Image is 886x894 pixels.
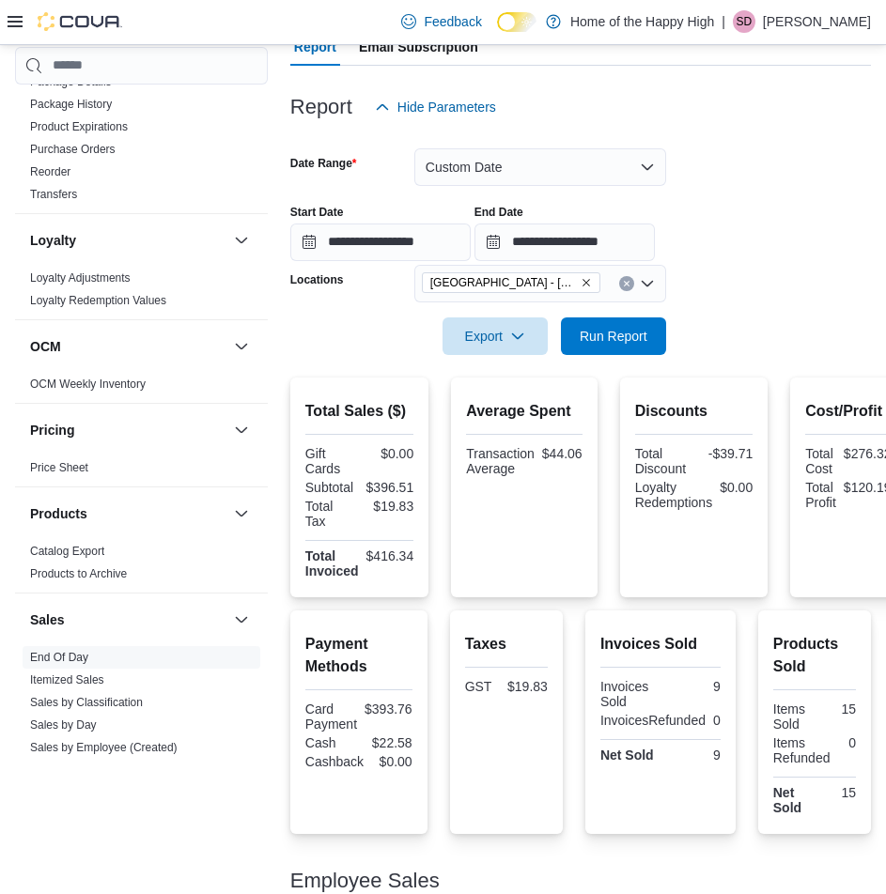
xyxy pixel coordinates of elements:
[474,223,655,261] input: Press the down key to open a popover containing a calendar.
[30,337,226,356] button: OCM
[30,294,166,307] a: Loyalty Redemption Values
[305,480,356,495] div: Subtotal
[363,499,413,514] div: $19.83
[497,12,536,32] input: Dark Mode
[773,735,831,765] div: Items Refunded
[619,276,634,291] button: Clear input
[581,277,592,288] button: Remove Sherwood Park - Baseline Road - Fire & Flower from selection in this group
[305,446,356,476] div: Gift Cards
[230,419,253,441] button: Pricing
[397,98,496,116] span: Hide Parameters
[465,633,548,655] h2: Taxes
[422,272,600,293] span: Sherwood Park - Baseline Road - Fire & Flower
[600,679,657,709] div: Invoices Sold
[30,651,88,664] a: End Of Day
[805,480,836,510] div: Total Profit
[38,12,122,31] img: Cova
[305,400,413,423] h2: Total Sales ($)
[30,504,87,523] h3: Products
[580,327,647,346] span: Run Report
[837,735,856,750] div: 0
[294,28,336,66] span: Report
[640,276,655,291] button: Open list of options
[497,32,498,33] span: Dark Mode
[30,545,104,558] a: Catalog Export
[30,673,104,686] a: Itemized Sales
[290,156,357,171] label: Date Range
[30,610,65,629] h3: Sales
[30,460,88,475] span: Price Sheet
[30,566,127,581] span: Products to Archive
[733,10,755,33] div: Sarah Davidson
[424,12,481,31] span: Feedback
[454,317,536,355] span: Export
[635,480,713,510] div: Loyalty Redemptions
[30,461,88,474] a: Price Sheet
[30,672,104,687] span: Itemized Sales
[30,142,116,157] span: Purchase Orders
[600,748,654,763] strong: Net Sold
[30,717,97,732] span: Sales by Day
[805,446,836,476] div: Total Cost
[305,499,356,529] div: Total Tax
[230,609,253,631] button: Sales
[720,480,753,495] div: $0.00
[635,400,754,423] h2: Discounts
[465,679,500,694] div: GST
[30,337,61,356] h3: OCM
[443,317,548,355] button: Export
[30,504,226,523] button: Products
[737,10,753,33] span: SD
[818,785,856,800] div: 15
[30,378,146,391] a: OCM Weekly Inventory
[30,143,116,156] a: Purchase Orders
[635,446,691,476] div: Total Discount
[359,28,478,66] span: Email Subscription
[365,701,412,717] div: $393.76
[30,650,88,665] span: End Of Day
[430,273,577,292] span: [GEOGRAPHIC_DATA] - [GEOGRAPHIC_DATA] - Fire & Flower
[30,421,226,439] button: Pricing
[15,540,268,593] div: Products
[773,701,811,732] div: Items Sold
[366,548,414,563] div: $416.34
[15,373,268,403] div: OCM
[570,10,714,33] p: Home of the Happy High
[30,293,166,308] span: Loyalty Redemption Values
[664,748,721,763] div: 9
[305,548,359,578] strong: Total Invoiced
[474,205,523,220] label: End Date
[363,480,413,495] div: $396.51
[30,270,131,285] span: Loyalty Adjustments
[230,229,253,252] button: Loyalty
[600,713,706,728] div: InvoicesRefunded
[305,633,412,678] h2: Payment Methods
[30,231,76,250] h3: Loyalty
[697,446,753,461] div: -$39.71
[30,120,128,133] a: Product Expirations
[664,679,721,694] div: 9
[561,317,666,355] button: Run Report
[367,88,504,126] button: Hide Parameters
[290,223,471,261] input: Press the down key to open a popover containing a calendar.
[30,187,77,202] span: Transfers
[290,205,344,220] label: Start Date
[290,272,344,287] label: Locations
[30,165,70,178] a: Reorder
[363,735,412,750] div: $22.58
[30,271,131,285] a: Loyalty Adjustments
[818,701,856,717] div: 15
[763,10,871,33] p: [PERSON_NAME]
[722,10,725,33] p: |
[30,377,146,392] span: OCM Weekly Inventory
[30,695,143,710] span: Sales by Classification
[371,754,412,769] div: $0.00
[363,446,413,461] div: $0.00
[600,633,721,655] h2: Invoices Sold
[230,502,253,525] button: Products
[713,713,721,728] div: 0
[30,188,77,201] a: Transfers
[305,754,364,769] div: Cashback
[30,741,178,754] a: Sales by Employee (Created)
[30,610,226,629] button: Sales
